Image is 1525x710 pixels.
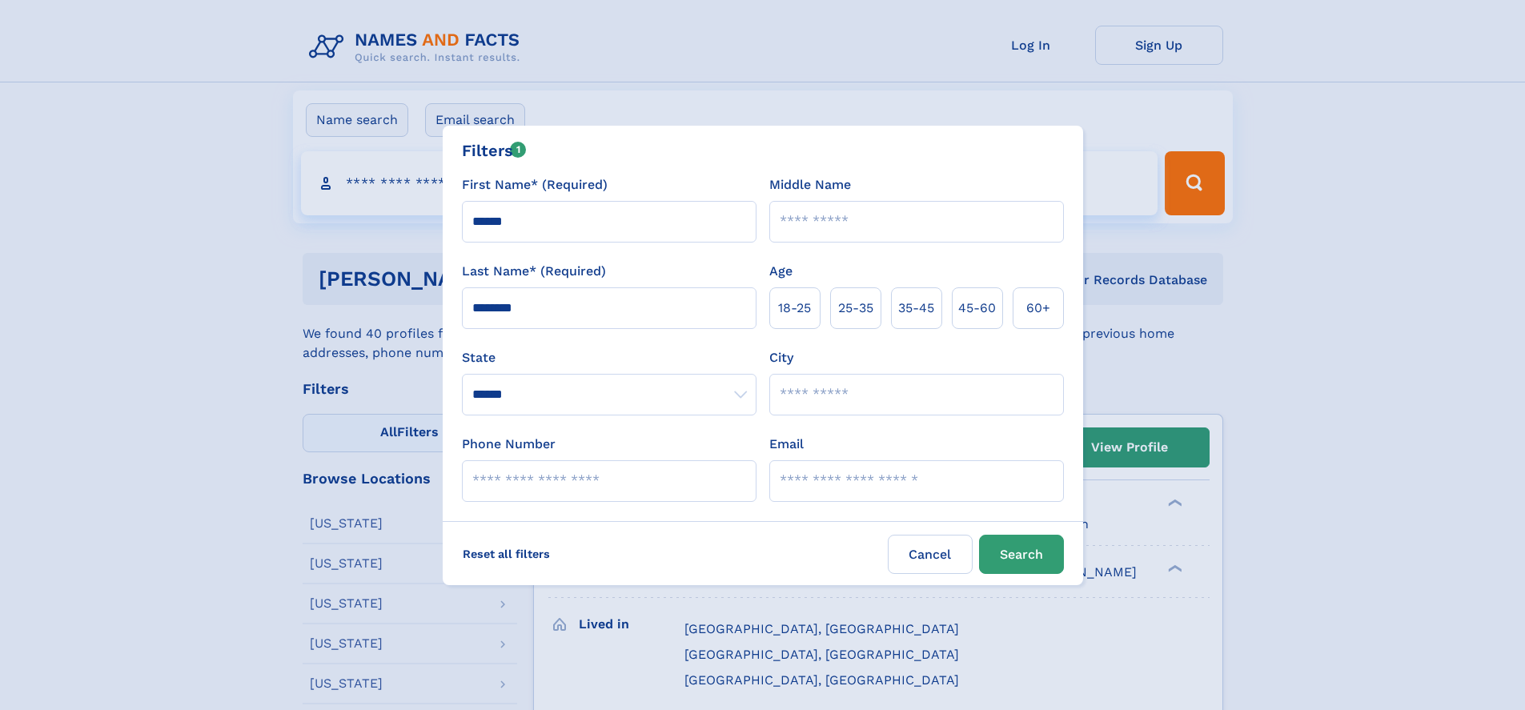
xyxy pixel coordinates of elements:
label: First Name* (Required) [462,175,608,195]
div: Filters [462,138,527,162]
label: Middle Name [769,175,851,195]
span: 18‑25 [778,299,811,318]
span: 35‑45 [898,299,934,318]
label: Cancel [888,535,973,574]
button: Search [979,535,1064,574]
label: Phone Number [462,435,556,454]
label: Email [769,435,804,454]
label: Last Name* (Required) [462,262,606,281]
label: Age [769,262,793,281]
label: State [462,348,756,367]
span: 60+ [1026,299,1050,318]
label: Reset all filters [452,535,560,573]
span: 45‑60 [958,299,996,318]
label: City [769,348,793,367]
span: 25‑35 [838,299,873,318]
